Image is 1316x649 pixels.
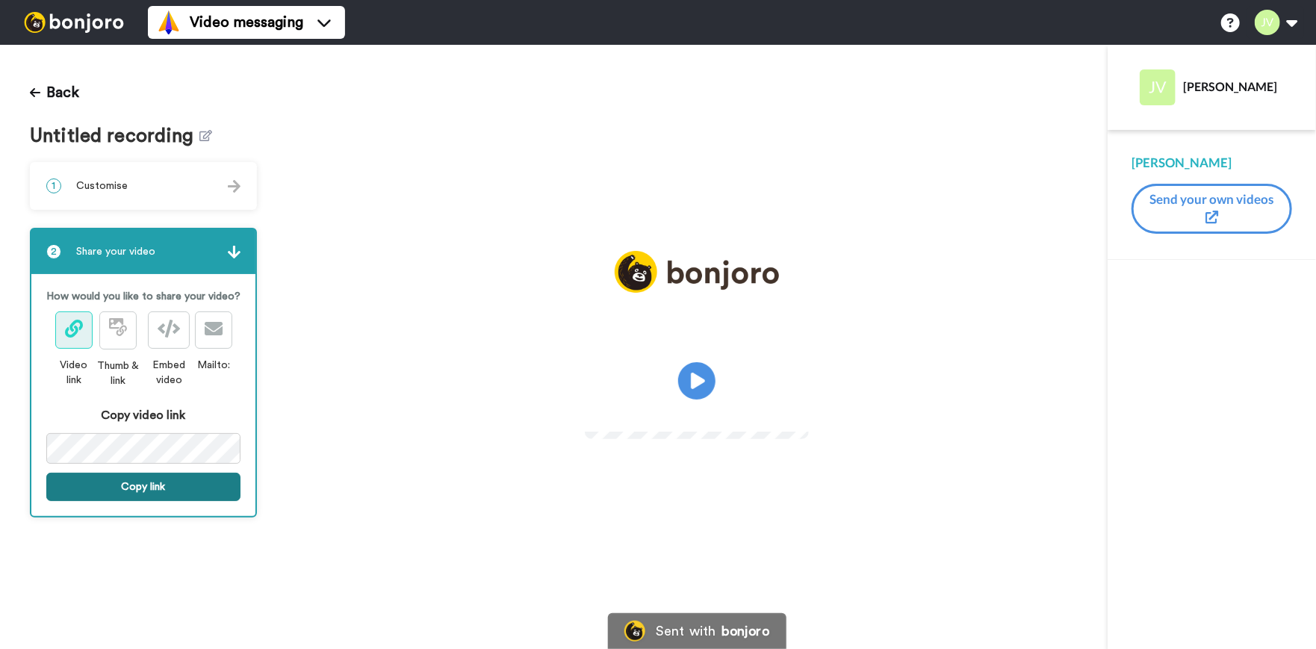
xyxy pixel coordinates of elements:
[1132,184,1292,234] button: Send your own videos
[76,178,128,193] span: Customise
[143,358,195,388] div: Embed video
[624,621,645,642] img: Bonjoro Logo
[190,12,303,33] span: Video messaging
[656,624,716,638] div: Sent with
[780,404,795,419] img: Full screen
[30,75,79,111] button: Back
[1132,154,1292,172] div: [PERSON_NAME]
[55,358,93,388] div: Video link
[46,244,61,259] span: 2
[608,613,786,649] a: Bonjoro LogoSent withbonjoro
[1183,79,1291,93] div: [PERSON_NAME]
[30,162,257,210] div: 1Customise
[76,244,155,259] span: Share your video
[195,358,232,373] div: Mailto:
[228,246,240,258] img: arrow.svg
[46,178,61,193] span: 1
[46,289,240,304] p: How would you like to share your video?
[46,406,240,424] div: Copy video link
[46,473,240,501] button: Copy link
[228,180,240,193] img: arrow.svg
[1140,69,1176,105] img: Profile Image
[18,12,130,33] img: bj-logo-header-white.svg
[721,624,769,638] div: bonjoro
[93,358,143,388] div: Thumb & link
[615,251,779,294] img: logo_full.png
[157,10,181,34] img: vm-color.svg
[30,125,200,147] span: Untitled recording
